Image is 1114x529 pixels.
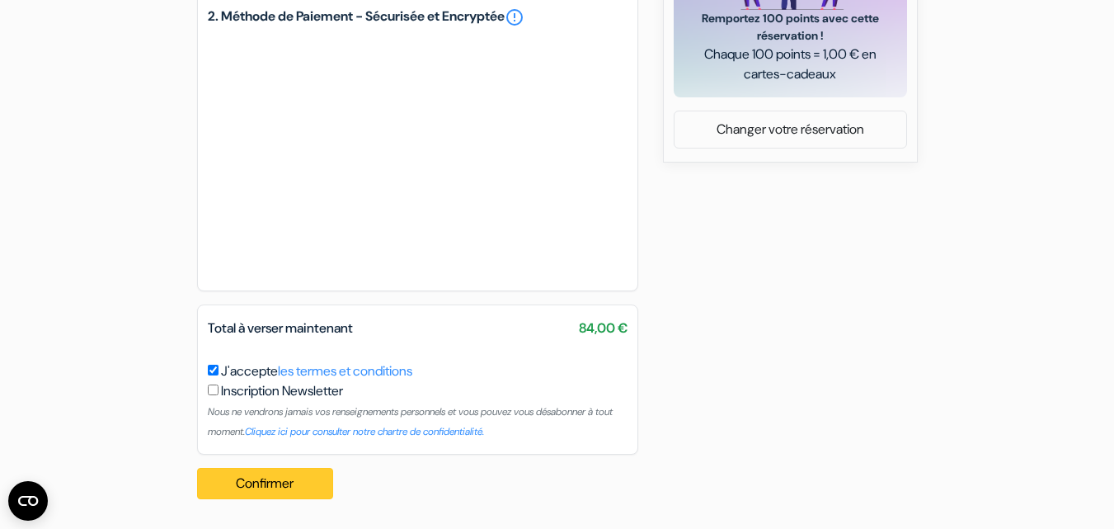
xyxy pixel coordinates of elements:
span: Total à verser maintenant [208,319,353,337]
h5: 2. Méthode de Paiement - Sécurisée et Encryptée [208,7,628,27]
span: Chaque 100 points = 1,00 € en cartes-cadeaux [693,45,887,84]
a: les termes et conditions [278,362,412,380]
button: Ouvrir le widget CMP [8,481,48,521]
a: Changer votre réservation [675,114,906,145]
iframe: Cadre de saisie sécurisé pour le paiement [204,31,631,281]
label: J'accepte [221,361,412,381]
small: Nous ne vendrons jamais vos renseignements personnels et vous pouvez vous désabonner à tout moment. [208,405,613,438]
a: Cliquez ici pour consulter notre chartre de confidentialité. [245,425,484,438]
span: 84,00 € [579,319,628,338]
button: Confirmer [197,468,334,499]
a: error_outline [505,7,524,27]
label: Inscription Newsletter [221,381,343,401]
span: Remportez 100 points avec cette réservation ! [693,10,887,45]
